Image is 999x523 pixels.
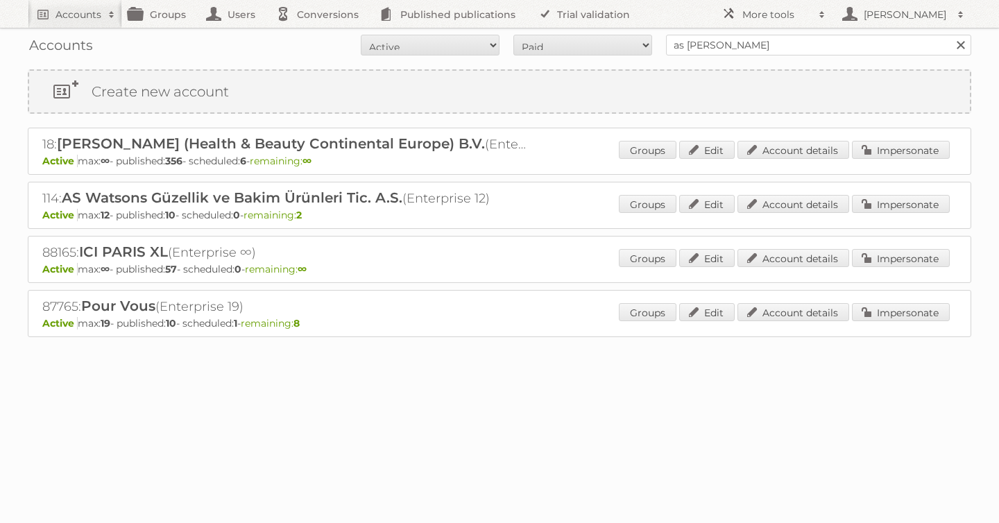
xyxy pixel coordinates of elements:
[42,243,528,261] h2: 88165: (Enterprise ∞)
[852,249,950,267] a: Impersonate
[42,263,957,275] p: max: - published: - scheduled: -
[737,249,849,267] a: Account details
[619,303,676,321] a: Groups
[244,209,302,221] span: remaining:
[737,195,849,213] a: Account details
[250,155,311,167] span: remaining:
[679,249,735,267] a: Edit
[234,317,237,329] strong: 1
[852,303,950,321] a: Impersonate
[101,317,110,329] strong: 19
[852,141,950,159] a: Impersonate
[860,8,950,22] h2: [PERSON_NAME]
[679,141,735,159] a: Edit
[245,263,307,275] span: remaining:
[737,303,849,321] a: Account details
[42,317,78,329] span: Active
[81,298,155,314] span: Pour Vous
[42,155,78,167] span: Active
[101,263,110,275] strong: ∞
[42,189,528,207] h2: 114: (Enterprise 12)
[234,263,241,275] strong: 0
[240,155,246,167] strong: 6
[233,209,240,221] strong: 0
[302,155,311,167] strong: ∞
[42,317,957,329] p: max: - published: - scheduled: -
[742,8,812,22] h2: More tools
[166,317,176,329] strong: 10
[619,141,676,159] a: Groups
[165,263,177,275] strong: 57
[29,71,970,112] a: Create new account
[42,263,78,275] span: Active
[42,155,957,167] p: max: - published: - scheduled: -
[298,263,307,275] strong: ∞
[42,209,957,221] p: max: - published: - scheduled: -
[737,141,849,159] a: Account details
[62,189,402,206] span: AS Watsons Güzellik ve Bakim Ürünleri Tic. A.S.
[55,8,101,22] h2: Accounts
[101,209,110,221] strong: 12
[165,209,176,221] strong: 10
[679,303,735,321] a: Edit
[619,249,676,267] a: Groups
[296,209,302,221] strong: 2
[101,155,110,167] strong: ∞
[619,195,676,213] a: Groups
[57,135,485,152] span: [PERSON_NAME] (Health & Beauty Continental Europe) B.V.
[42,135,528,153] h2: 18: (Enterprise ∞)
[293,317,300,329] strong: 8
[79,243,168,260] span: ICI PARIS XL
[679,195,735,213] a: Edit
[42,298,528,316] h2: 87765: (Enterprise 19)
[852,195,950,213] a: Impersonate
[165,155,182,167] strong: 356
[42,209,78,221] span: Active
[241,317,300,329] span: remaining:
